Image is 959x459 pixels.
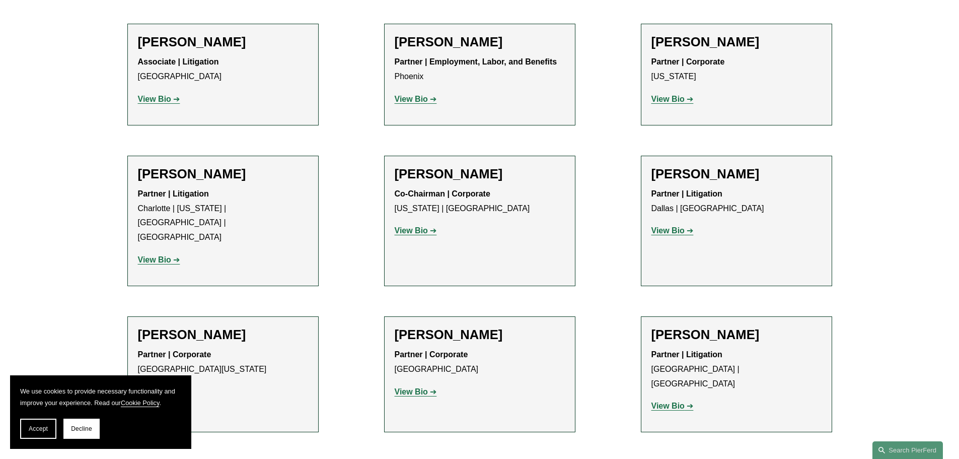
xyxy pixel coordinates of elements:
h2: [PERSON_NAME] [651,166,822,182]
h2: [PERSON_NAME] [395,34,565,50]
h2: [PERSON_NAME] [395,166,565,182]
p: [GEOGRAPHIC_DATA] [138,55,308,84]
h2: [PERSON_NAME] [651,327,822,343]
h2: [PERSON_NAME] [138,34,308,50]
a: View Bio [651,226,694,235]
h2: [PERSON_NAME] [395,327,565,343]
strong: View Bio [395,387,428,396]
strong: View Bio [651,402,685,410]
button: Decline [63,419,100,439]
strong: Partner | Corporate [138,350,211,359]
strong: Partner | Corporate [395,350,468,359]
strong: View Bio [138,255,171,264]
strong: Partner | Corporate [651,57,725,66]
a: View Bio [138,95,180,103]
p: We use cookies to provide necessary functionality and improve your experience. Read our . [20,385,181,409]
strong: Partner | Litigation [651,189,722,198]
strong: View Bio [395,95,428,103]
strong: View Bio [651,95,685,103]
section: Cookie banner [10,375,191,449]
strong: View Bio [395,226,428,235]
p: [US_STATE] | [GEOGRAPHIC_DATA] [395,187,565,216]
strong: View Bio [138,95,171,103]
strong: Partner | Employment, Labor, and Benefits [395,57,557,66]
span: Accept [29,425,48,432]
strong: Co-Chairman | Corporate [395,189,490,198]
p: Charlotte | [US_STATE] | [GEOGRAPHIC_DATA] | [GEOGRAPHIC_DATA] [138,187,308,245]
span: Decline [71,425,92,432]
p: [GEOGRAPHIC_DATA] [395,348,565,377]
p: [GEOGRAPHIC_DATA][US_STATE] [138,348,308,377]
a: View Bio [395,95,437,103]
button: Accept [20,419,56,439]
strong: View Bio [651,226,685,235]
a: Cookie Policy [121,399,160,407]
strong: Associate | Litigation [138,57,219,66]
p: Dallas | [GEOGRAPHIC_DATA] [651,187,822,216]
a: View Bio [395,226,437,235]
strong: Partner | Litigation [138,189,209,198]
p: Phoenix [395,55,565,84]
a: Search this site [872,441,943,459]
p: [GEOGRAPHIC_DATA] | [GEOGRAPHIC_DATA] [651,348,822,391]
a: View Bio [395,387,437,396]
strong: Partner | Litigation [651,350,722,359]
a: View Bio [138,255,180,264]
h2: [PERSON_NAME] [138,166,308,182]
a: View Bio [651,95,694,103]
p: [US_STATE] [651,55,822,84]
h2: [PERSON_NAME] [651,34,822,50]
h2: [PERSON_NAME] [138,327,308,343]
a: View Bio [651,402,694,410]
